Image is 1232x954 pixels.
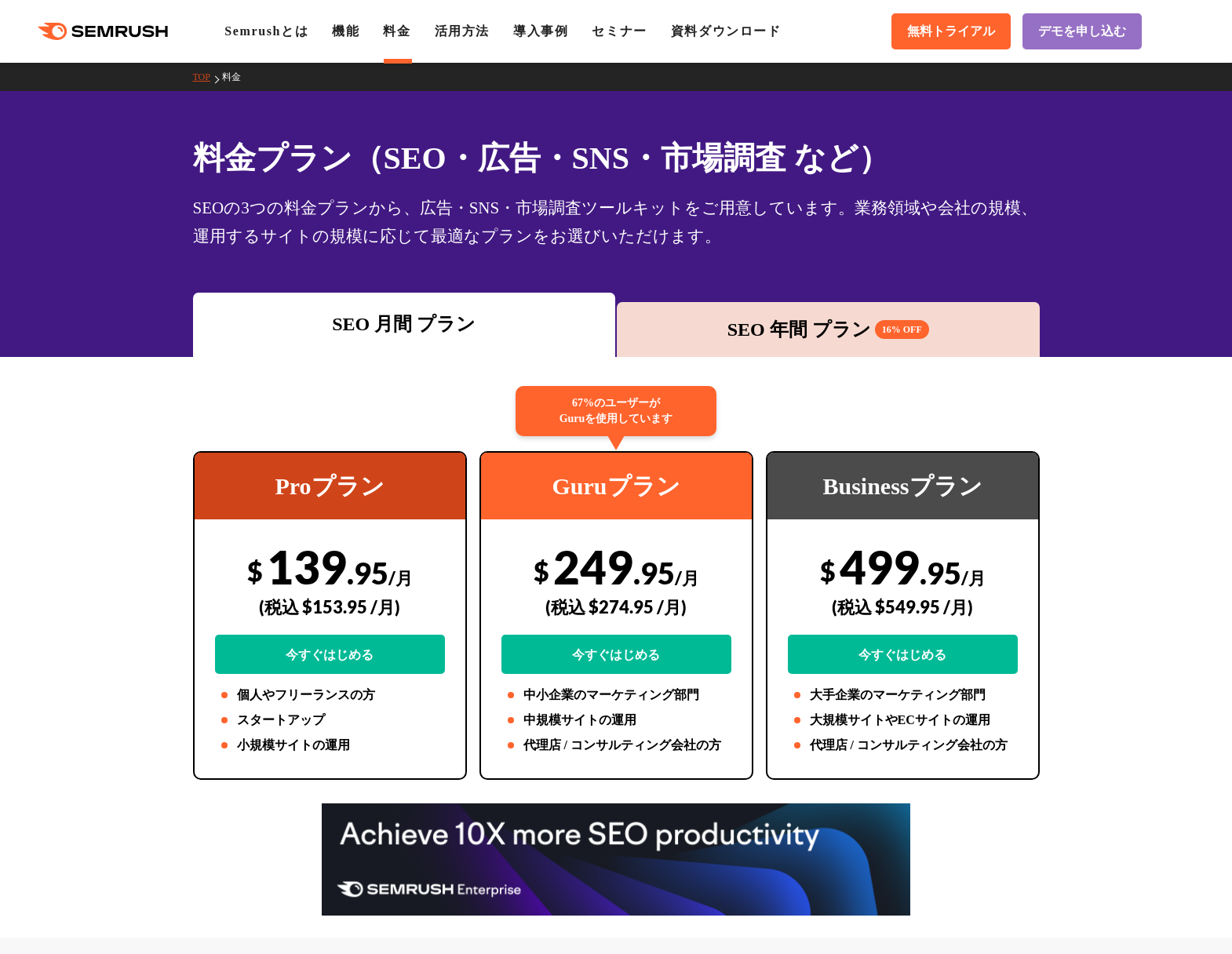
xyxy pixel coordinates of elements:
[501,635,731,674] a: 今すぐはじめる
[501,736,731,755] li: 代理店 / コンサルティング会社の方
[534,555,549,587] span: $
[633,555,675,591] span: .95
[215,686,445,705] li: 個人やフリーランスの方
[820,555,836,587] span: $
[193,71,222,82] a: TOP
[201,310,608,338] div: SEO 月間 プラン
[215,635,445,674] a: 今すぐはじめる
[195,453,465,519] div: Proプラン
[332,24,359,38] a: 機能
[215,736,445,755] li: 小規模サイトの運用
[215,579,445,635] div: (税込 $153.95 /月)
[907,24,995,40] span: 無料トライアル
[347,555,388,591] span: .95
[388,567,413,588] span: /月
[788,736,1018,755] li: 代理店 / コンサルティング会社の方
[592,24,647,38] a: セミナー
[788,539,1018,674] div: 499
[788,711,1018,730] li: 大規模サイトやECサイトの運用
[675,567,699,588] span: /月
[1038,24,1126,40] span: デモを申し込む
[875,320,929,339] span: 16% OFF
[891,13,1011,49] a: 無料トライアル
[1022,13,1142,49] a: デモを申し込む
[501,539,731,674] div: 249
[224,24,308,38] a: Semrushとは
[788,579,1018,635] div: (税込 $549.95 /月)
[501,711,731,730] li: 中規模サイトの運用
[215,711,445,730] li: スタートアップ
[435,24,490,38] a: 活用方法
[788,635,1018,674] a: 今すぐはじめる
[513,24,568,38] a: 導入事例
[193,135,1040,181] h1: 料金プラン（SEO・広告・SNS・市場調査 など）
[767,453,1038,519] div: Businessプラン
[215,539,445,674] div: 139
[247,555,263,587] span: $
[961,567,986,588] span: /月
[671,24,782,38] a: 資料ダウンロード
[383,24,410,38] a: 料金
[501,579,731,635] div: (税込 $274.95 /月)
[193,194,1040,250] div: SEOの3つの料金プランから、広告・SNS・市場調査ツールキットをご用意しています。業務領域や会社の規模、運用するサイトの規模に応じて最適なプランをお選びいただけます。
[501,686,731,705] li: 中小企業のマーケティング部門
[222,71,253,82] a: 料金
[788,686,1018,705] li: 大手企業のマーケティング部門
[481,453,752,519] div: Guruプラン
[920,555,961,591] span: .95
[625,315,1032,344] div: SEO 年間 プラン
[516,386,716,436] div: 67%のユーザーが Guruを使用しています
